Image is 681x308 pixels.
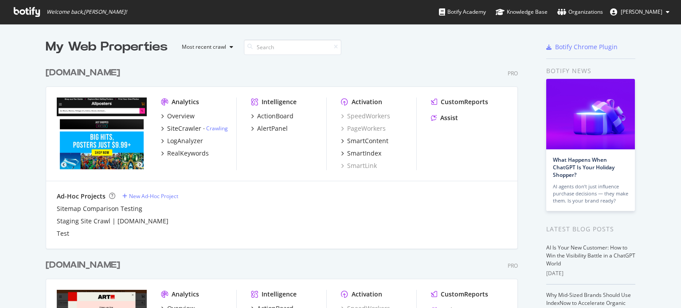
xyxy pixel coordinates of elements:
a: What Happens When ChatGPT Is Your Holiday Shopper? [553,156,614,179]
div: Pro [508,70,518,77]
div: Analytics [172,97,199,106]
div: - [203,125,228,132]
div: Knowledge Base [496,8,548,16]
div: SmartIndex [347,149,381,158]
img: allposters.com [57,97,147,169]
a: SmartLink [341,161,377,170]
a: Overview [161,112,195,121]
a: CustomReports [431,290,488,299]
div: Activation [352,290,382,299]
div: CustomReports [441,97,488,106]
div: [DATE] [546,269,635,277]
input: Search [244,39,341,55]
div: Botify Academy [439,8,486,16]
a: SmartIndex [341,149,381,158]
div: Latest Blog Posts [546,224,635,234]
button: Most recent crawl [175,40,237,54]
div: SmartContent [347,136,388,145]
span: Thomas Brodbeck [621,8,662,16]
div: Botify Chrome Plugin [555,43,618,51]
div: CustomReports [441,290,488,299]
div: Most recent crawl [182,44,226,50]
a: Staging Site Crawl | [DOMAIN_NAME] [57,217,168,226]
div: My Web Properties [46,38,168,56]
a: Botify Chrome Plugin [546,43,618,51]
div: ActionBoard [257,112,294,121]
div: SiteCrawler [167,124,201,133]
a: SmartContent [341,136,388,145]
div: [DOMAIN_NAME] [46,66,120,79]
div: RealKeywords [167,149,209,158]
div: AI agents don’t just influence purchase decisions — they make them. Is your brand ready? [553,183,628,204]
div: [DOMAIN_NAME] [46,259,120,272]
a: New Ad-Hoc Project [122,192,178,200]
a: PageWorkers [341,124,386,133]
a: AI Is Your New Customer: How to Win the Visibility Battle in a ChatGPT World [546,244,635,267]
button: [PERSON_NAME] [603,5,677,19]
div: Activation [352,97,382,106]
div: Pro [508,262,518,269]
a: RealKeywords [161,149,209,158]
div: New Ad-Hoc Project [129,192,178,200]
img: What Happens When ChatGPT Is Your Holiday Shopper? [546,79,635,149]
a: Assist [431,113,458,122]
div: Ad-Hoc Projects [57,192,106,201]
a: Test [57,229,69,238]
div: Assist [440,113,458,122]
span: Welcome back, [PERSON_NAME] ! [47,8,127,16]
div: Intelligence [262,97,297,106]
div: Organizations [557,8,603,16]
a: AlertPanel [251,124,288,133]
div: Overview [167,112,195,121]
div: Intelligence [262,290,297,299]
a: [DOMAIN_NAME] [46,66,124,79]
a: CustomReports [431,97,488,106]
a: SpeedWorkers [341,112,390,121]
a: ActionBoard [251,112,294,121]
div: Botify news [546,66,635,76]
a: Sitemap Comparison Testing [57,204,142,213]
a: [DOMAIN_NAME] [46,259,124,272]
a: LogAnalyzer [161,136,203,145]
div: Analytics [172,290,199,299]
a: Crawling [206,125,228,132]
div: LogAnalyzer [167,136,203,145]
div: AlertPanel [257,124,288,133]
a: SiteCrawler- Crawling [161,124,228,133]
